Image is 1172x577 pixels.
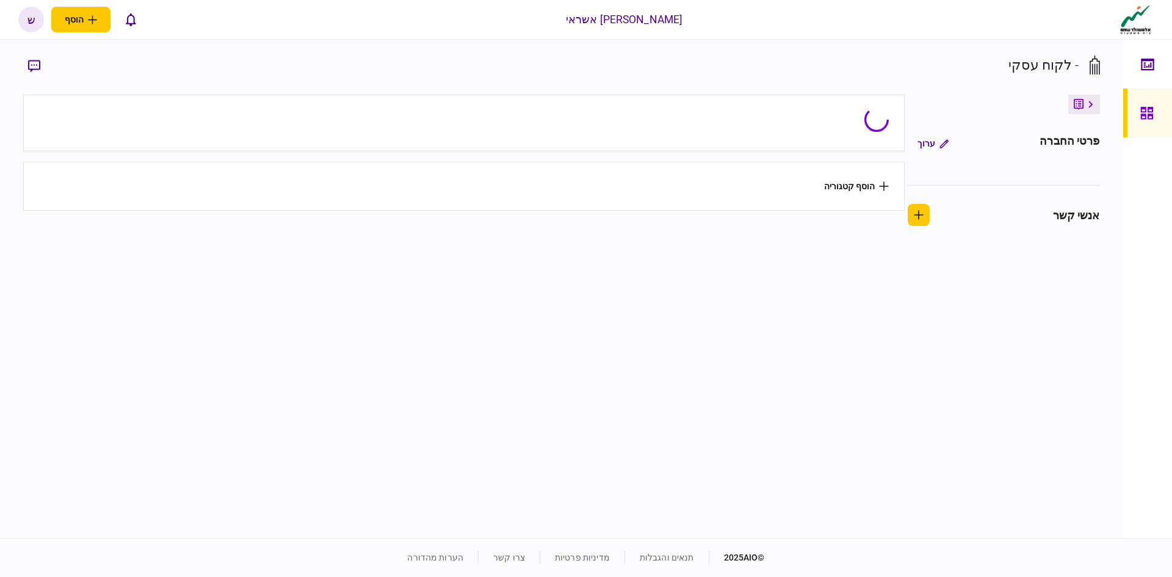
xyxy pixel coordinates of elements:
div: © 2025 AIO [709,551,765,564]
button: ערוך [908,132,958,154]
div: אנשי קשר [1053,207,1100,223]
div: [PERSON_NAME] אשראי [566,12,683,27]
div: - לקוח עסקי [1008,55,1079,75]
button: הוסף קטגוריה [824,181,889,191]
button: ש [18,7,44,32]
div: פרטי החברה [1040,132,1099,154]
a: צרו קשר [493,553,525,562]
a: מדיניות פרטיות [555,553,610,562]
button: פתח תפריט להוספת לקוח [51,7,110,32]
a: תנאים והגבלות [640,553,694,562]
a: הערות מהדורה [407,553,463,562]
img: client company logo [1118,4,1154,35]
button: פתח רשימת התראות [118,7,143,32]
